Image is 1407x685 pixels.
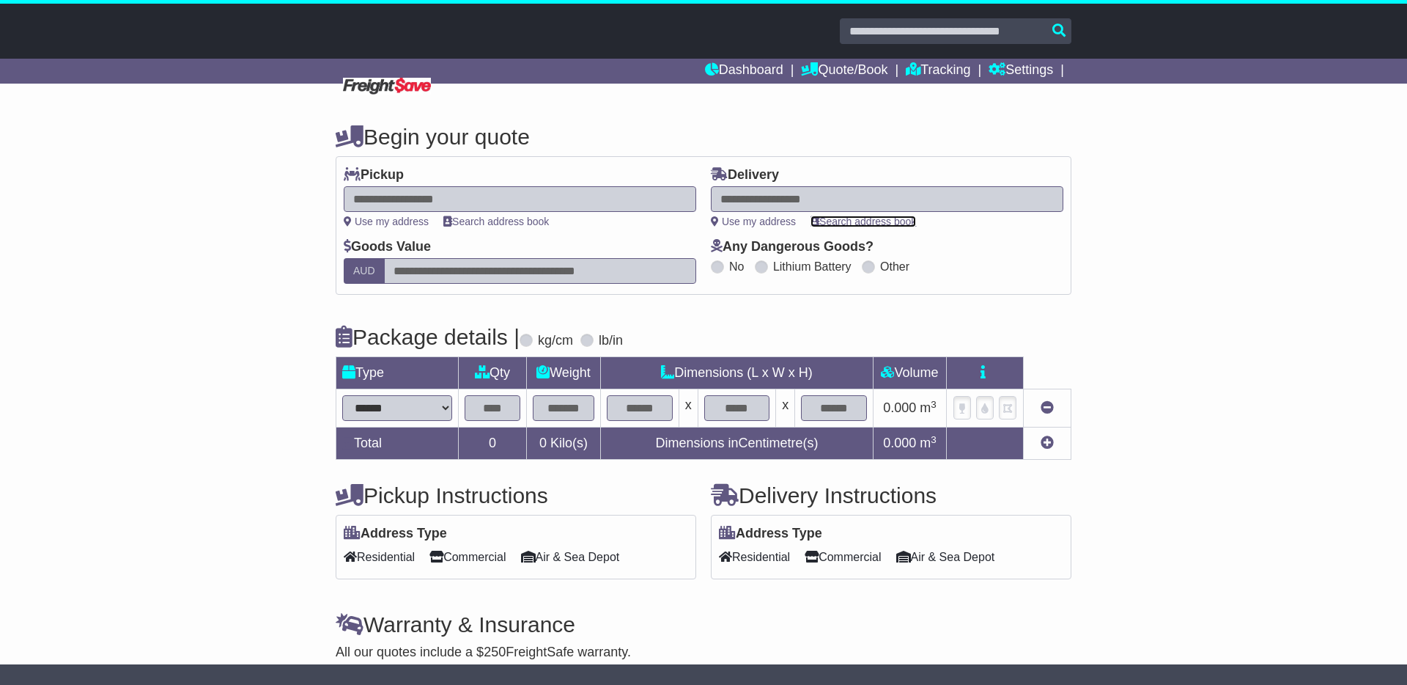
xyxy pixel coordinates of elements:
img: website_grey.svg [23,38,35,50]
a: Settings [989,59,1053,84]
label: Any Dangerous Goods? [711,239,874,255]
td: Total [336,428,459,460]
a: Search address book [810,216,916,227]
td: x [679,389,698,428]
span: Residential [719,546,790,568]
span: m [920,400,937,415]
h4: Delivery Instructions [711,483,1071,508]
label: kg/cm [538,333,573,349]
span: Commercial [429,546,506,568]
span: Air & Sea Depot [896,546,995,568]
td: Volume [873,357,946,389]
div: Domain Overview [59,94,131,103]
span: 250 [484,645,506,659]
a: Dashboard [705,59,783,84]
a: Add new item [1041,436,1054,450]
label: Delivery [711,167,779,183]
span: Residential [344,546,415,568]
td: Weight [527,357,601,389]
td: Kilo(s) [527,428,601,460]
img: logo_orange.svg [23,23,35,35]
a: Tracking [906,59,970,84]
h4: Pickup Instructions [336,483,696,508]
img: tab_domain_overview_orange.svg [43,92,54,104]
div: Domain: [DOMAIN_NAME] [38,38,161,50]
td: Type [336,357,459,389]
sup: 3 [931,399,937,410]
label: Pickup [344,167,404,183]
label: No [729,260,744,274]
span: m [920,436,937,450]
img: tab_keywords_by_traffic_grey.svg [148,92,160,104]
h4: Package details | [336,325,520,349]
label: Goods Value [344,239,431,255]
label: Address Type [719,526,822,542]
span: Commercial [805,546,881,568]
td: 0 [459,428,527,460]
label: lb/in [599,333,623,349]
td: Qty [459,357,527,389]
h4: Begin your quote [336,125,1071,149]
div: All our quotes include a $ FreightSafe warranty. [336,645,1071,661]
a: Search address book [443,216,549,227]
div: v 4.0.25 [41,23,72,35]
span: 0.000 [883,400,916,415]
sup: 3 [931,434,937,445]
h4: Warranty & Insurance [336,612,1071,637]
td: x [776,389,795,428]
label: Lithium Battery [773,260,852,274]
a: Use my address [344,216,429,227]
td: Dimensions (L x W x H) [600,357,873,389]
a: Quote/Book [801,59,887,84]
td: Dimensions in Centimetre(s) [600,428,873,460]
img: Freight Save [343,78,431,95]
a: Remove this item [1041,400,1054,415]
div: Keywords by Traffic [164,94,242,103]
label: AUD [344,258,385,284]
a: Use my address [711,216,796,227]
label: Address Type [344,526,447,542]
label: Other [880,260,909,274]
span: 0.000 [883,436,916,450]
span: 0 [539,436,547,450]
span: Air & Sea Depot [521,546,620,568]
